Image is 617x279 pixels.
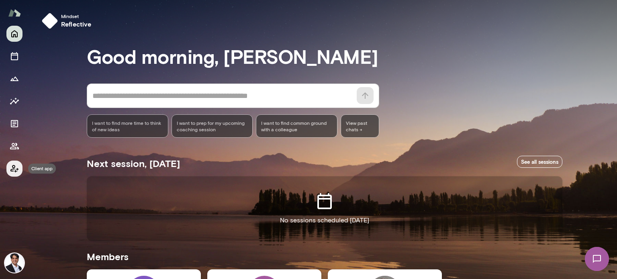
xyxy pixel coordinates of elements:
button: Client app [6,161,22,177]
img: Raj Manghani [5,253,24,273]
a: See all sessions [517,156,562,168]
button: Mindsetreflective [39,10,98,32]
span: Mindset [61,13,92,19]
h5: Members [87,250,562,263]
button: Growth Plan [6,71,22,87]
span: I want to prep for my upcoming coaching session [177,120,248,132]
button: Documents [6,116,22,132]
div: I want to find common ground with a colleague [256,114,337,138]
h3: Good morning, [PERSON_NAME] [87,45,562,67]
span: I want to find common ground with a colleague [261,120,332,132]
span: View past chats -> [341,114,379,138]
button: Home [6,26,22,42]
p: No sessions scheduled [DATE] [280,216,369,225]
div: I want to prep for my upcoming coaching session [172,114,253,138]
span: I want to find more time to think of new ideas [92,120,163,132]
h5: Next session, [DATE] [87,157,180,170]
button: Insights [6,93,22,109]
div: I want to find more time to think of new ideas [87,114,168,138]
img: mindset [42,13,58,29]
img: Mento [8,5,21,20]
div: Client app [28,164,56,174]
h6: reflective [61,19,92,29]
button: Sessions [6,48,22,64]
button: Members [6,138,22,154]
